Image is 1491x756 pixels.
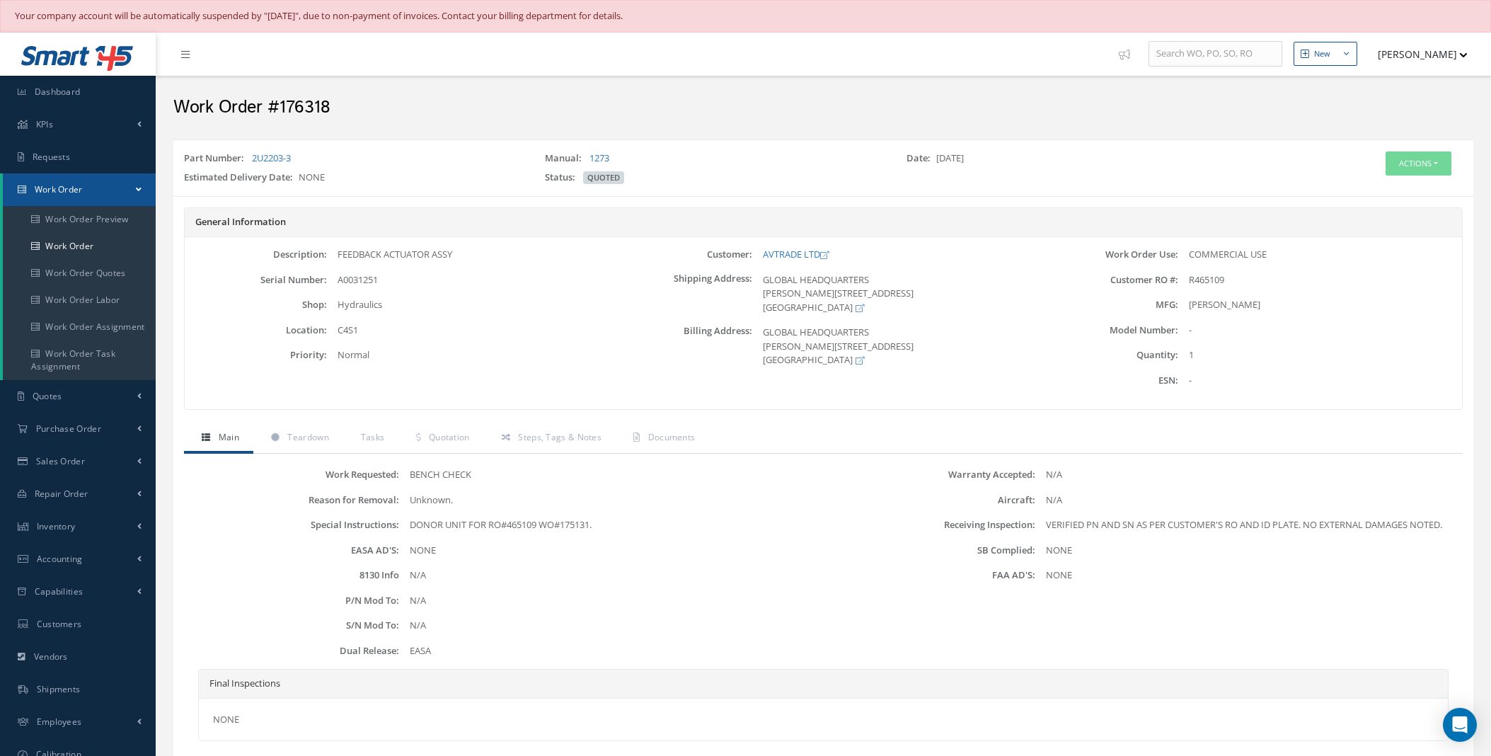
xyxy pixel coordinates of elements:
span: Vendors [34,651,68,663]
div: - [1178,374,1462,388]
div: [DATE] [896,151,1257,171]
span: Sales Order [36,455,85,467]
a: AVTRADE LTD [763,248,829,260]
span: Main [219,431,239,443]
span: Quotes [33,390,62,402]
a: Documents [616,424,709,454]
button: New [1294,42,1357,67]
div: Unknown. [399,493,823,508]
span: Steps, Tags & Notes [518,431,601,443]
label: Quantity: [1036,350,1178,360]
div: EASA [399,644,823,658]
a: Work Order [3,173,156,206]
span: Employees [37,716,82,728]
div: [PERSON_NAME] [1178,298,1462,312]
div: NONE [1035,544,1459,558]
label: P/N Mod To: [188,595,399,606]
label: Location: [185,325,327,336]
label: Work Requested: [188,469,399,480]
div: COMMERCIAL USE [1178,248,1462,262]
label: Status: [545,171,581,185]
div: GLOBAL HEADQUARTERS [PERSON_NAME][STREET_ADDRESS] [GEOGRAPHIC_DATA] [752,273,1036,315]
span: Dashboard [35,86,81,98]
label: Estimated Delivery Date: [184,171,299,185]
label: Reason for Removal: [188,495,399,505]
div: 1 [1178,348,1462,362]
div: N/A [399,619,823,633]
label: Billing Address: [611,326,753,367]
label: Warranty Accepted: [824,469,1035,480]
span: Requests [33,151,70,163]
div: Hydraulics [327,298,611,312]
h2: Work Order #176318 [173,97,1473,118]
div: NONE [173,171,534,190]
label: MFG: [1036,299,1178,310]
label: Model Number: [1036,325,1178,336]
label: Part Number: [184,151,250,166]
a: Work Order Task Assignment [3,340,156,380]
span: Documents [648,431,696,443]
div: N/A [1035,468,1459,482]
span: Shipments [37,683,81,695]
a: Work Order [3,233,156,260]
label: EASA AD'S: [188,545,399,556]
div: C4S1 [327,323,611,338]
label: SB Complied: [824,545,1035,556]
span: Teardown [287,431,328,443]
div: BENCH CHECK [399,468,823,482]
label: S/N Mod To: [188,620,399,631]
label: Customer RO #: [1036,275,1178,285]
label: 8130 Info [188,570,399,580]
div: Open Intercom Messenger [1443,708,1477,742]
a: 2U2203-3 [252,151,291,164]
span: Capabilities [35,585,84,597]
span: Quotation [429,431,470,443]
div: FEEDBACK ACTUATOR ASSY [327,248,611,262]
a: Tasks [343,424,399,454]
div: Your company account will be automatically suspended by "[DATE]", due to non-payment of invoices.... [15,9,1476,23]
a: Quotation [398,424,483,454]
span: Inventory [37,520,76,532]
div: DONOR UNIT FOR RO#465109 WO#175131. [399,518,823,532]
span: Repair Order [35,488,88,500]
div: Final Inspections [199,670,1448,699]
span: QUOTED [583,171,624,184]
span: A0031251 [338,273,378,286]
div: NONE [202,713,1444,727]
div: Normal [327,348,611,362]
label: Dual Release: [188,646,399,656]
div: NONE [399,544,823,558]
label: Shipping Address: [611,273,753,315]
div: N/A [399,594,823,608]
input: Search WO, PO, SO, RO [1149,41,1282,67]
span: R465109 [1189,273,1224,286]
a: Work Order Assignment [3,314,156,340]
span: Customers [37,618,82,630]
label: Special Instructions: [188,520,399,530]
button: Actions [1386,151,1451,176]
a: Steps, Tags & Notes [484,424,616,454]
label: Manual: [545,151,587,166]
label: Shop: [185,299,327,310]
span: KPIs [36,118,53,130]
span: Purchase Order [36,423,101,435]
label: FAA AD'S: [824,570,1035,580]
span: Tasks [361,431,385,443]
label: Customer: [611,249,753,260]
label: Description: [185,249,327,260]
a: Show Tips [1112,33,1149,76]
label: Serial Number: [185,275,327,285]
div: NONE [1035,568,1459,583]
div: GLOBAL HEADQUARTERS [PERSON_NAME][STREET_ADDRESS] [GEOGRAPHIC_DATA] [752,326,1036,367]
a: 1273 [589,151,609,164]
label: Work Order Use: [1036,249,1178,260]
a: Teardown [253,424,343,454]
label: Date: [906,151,936,166]
a: Work Order Labor [3,287,156,314]
label: Priority: [185,350,327,360]
div: New [1314,48,1330,60]
div: N/A [399,568,823,583]
a: Work Order Quotes [3,260,156,287]
div: N/A [1035,493,1459,508]
label: ESN: [1036,375,1178,386]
